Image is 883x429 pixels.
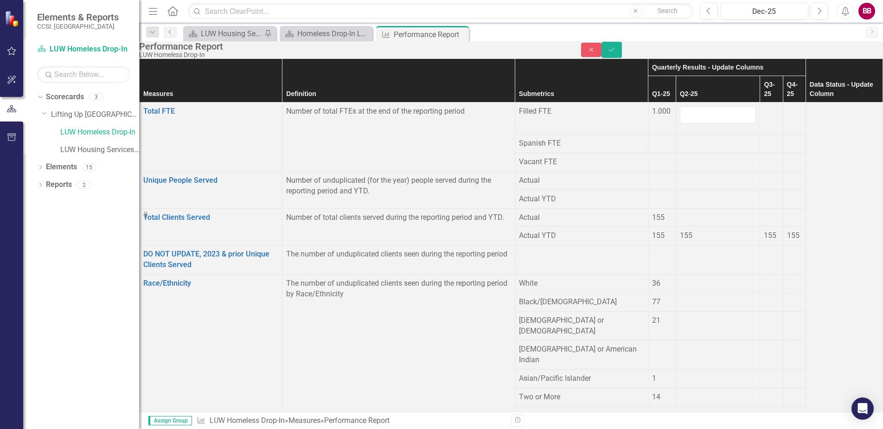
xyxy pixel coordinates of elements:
[787,80,802,98] div: Q4-25
[82,163,96,171] div: 15
[720,3,808,19] button: Dec-25
[51,109,139,120] a: Lifting Up [GEOGRAPHIC_DATA]
[680,89,756,98] div: Q2-25
[197,416,504,426] div: » »
[764,231,776,240] span: 155
[519,213,540,222] span: Actual
[143,89,278,98] div: Measures
[5,10,21,26] img: ClearPoint Strategy
[186,28,262,39] a: LUW Housing Services Office - SH/S+C - Comm. Svcs Landing Page
[652,213,665,222] span: 155
[60,127,139,138] a: LUW Homeless Drop-In
[37,23,119,30] small: CCSI: [GEOGRAPHIC_DATA]
[324,416,390,425] div: Performance Report
[37,44,130,55] a: LUW Homeless Drop-In
[680,231,692,240] span: 155
[645,5,691,18] button: Search
[658,7,678,14] span: Search
[519,194,556,203] span: Actual YTD
[652,107,671,115] span: 1.000
[139,51,563,58] div: LUW Homeless Drop-In
[652,297,660,306] span: 77
[519,279,537,288] span: White
[37,12,119,23] span: Elements & Reports
[143,176,218,185] a: Unique People Served
[201,28,262,39] div: LUW Housing Services Office - SH/S+C - Comm. Svcs Landing Page
[297,28,370,39] div: Homeless Drop-In Landing Page
[89,93,103,101] div: 3
[519,297,617,306] span: Black/[DEMOGRAPHIC_DATA]
[60,145,139,155] a: LUW Housing Services Office - SH/S+C - Comm. Svcs
[37,66,130,83] input: Search Below...
[519,89,644,98] div: Submetrics
[652,392,660,401] span: 14
[188,3,693,19] input: Search ClearPoint...
[723,6,805,17] div: Dec-25
[286,212,511,223] p: Number of total clients served during the reporting period and YTD.
[148,416,192,425] span: Assign Group
[143,213,210,222] a: Total Clients Served
[286,278,511,300] div: The number of unduplicated clients seen during the reporting period by Race/Ethnicity
[143,107,175,115] a: Total FTE
[764,80,779,98] div: Q3-25
[519,374,591,383] span: Asian/Pacific Islander
[810,80,879,98] div: Data Status - Update Column
[652,63,802,72] div: Quarterly Results - Update Columns
[46,92,84,102] a: Scorecards
[210,416,285,425] a: LUW Homeless Drop-In
[858,3,875,19] button: BB
[286,89,511,98] div: Definition
[652,231,665,240] span: 155
[394,29,467,40] div: Performance Report
[519,316,604,335] span: [DEMOGRAPHIC_DATA] or [DEMOGRAPHIC_DATA]
[519,231,556,240] span: Actual YTD
[519,176,540,185] span: Actual
[139,41,563,51] div: Performance Report
[288,416,320,425] a: Measures
[286,175,511,197] p: Number of unduplicated (for the year) people served during the reporting period and YTD.
[652,279,660,288] span: 36
[652,374,656,383] span: 1
[652,89,672,98] div: Q1-25
[851,397,874,420] div: Open Intercom Messenger
[652,316,660,325] span: 21
[282,28,370,39] a: Homeless Drop-In Landing Page
[46,179,72,190] a: Reports
[519,411,537,420] span: Other
[519,139,561,147] span: Spanish FTE
[46,162,77,173] a: Elements
[286,249,511,260] p: The number of unduplicated clients seen during the reporting period
[77,181,91,189] div: 2
[519,345,637,364] span: [DEMOGRAPHIC_DATA] or American Indian
[787,231,800,240] span: 155
[143,250,269,269] a: DO NOT UPDATE, 2023 & prior Unique Clients Served
[143,279,191,288] a: Race/Ethnicity
[519,392,560,401] span: Two or More
[519,107,551,115] span: Filled FTE
[519,157,557,166] span: Vacant FTE
[286,106,511,117] div: Number of total FTEs at the end of the reporting period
